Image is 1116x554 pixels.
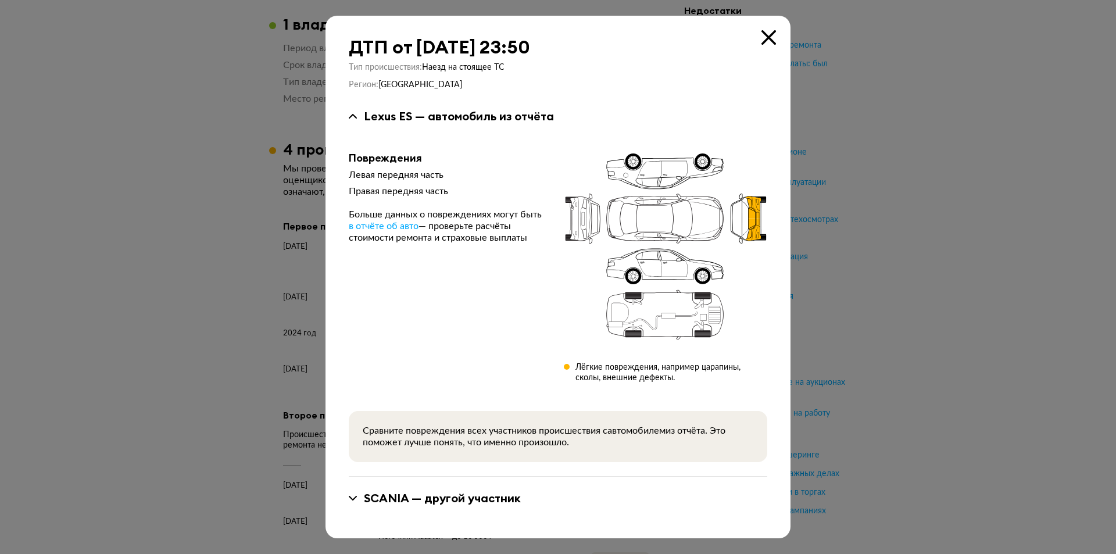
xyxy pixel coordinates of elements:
span: [GEOGRAPHIC_DATA] [378,81,462,89]
div: Сравните повреждения всех участников происшествия с автомобилем из отчёта. Это поможет лучше поня... [363,425,753,448]
div: Lexus ES — автомобиль из отчёта [364,109,554,124]
div: Тип происшествия : [349,62,767,73]
div: Больше данных о повреждениях могут быть — проверьте расчёты стоимости ремонта и страховые выплаты [349,209,545,244]
div: Лёгкие повреждения, например царапины, сколы, внешние дефекты. [575,362,767,383]
div: Повреждения [349,152,545,165]
span: Наезд на стоящее ТС [422,63,505,72]
div: SCANIA — другой участник [364,491,521,506]
div: Регион : [349,80,767,90]
div: Правая передняя часть [349,185,545,197]
div: ДТП от [DATE] 23:50 [349,37,767,58]
div: Левая передняя часть [349,169,545,181]
span: в отчёте об авто [349,221,419,231]
a: в отчёте об авто [349,220,419,232]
